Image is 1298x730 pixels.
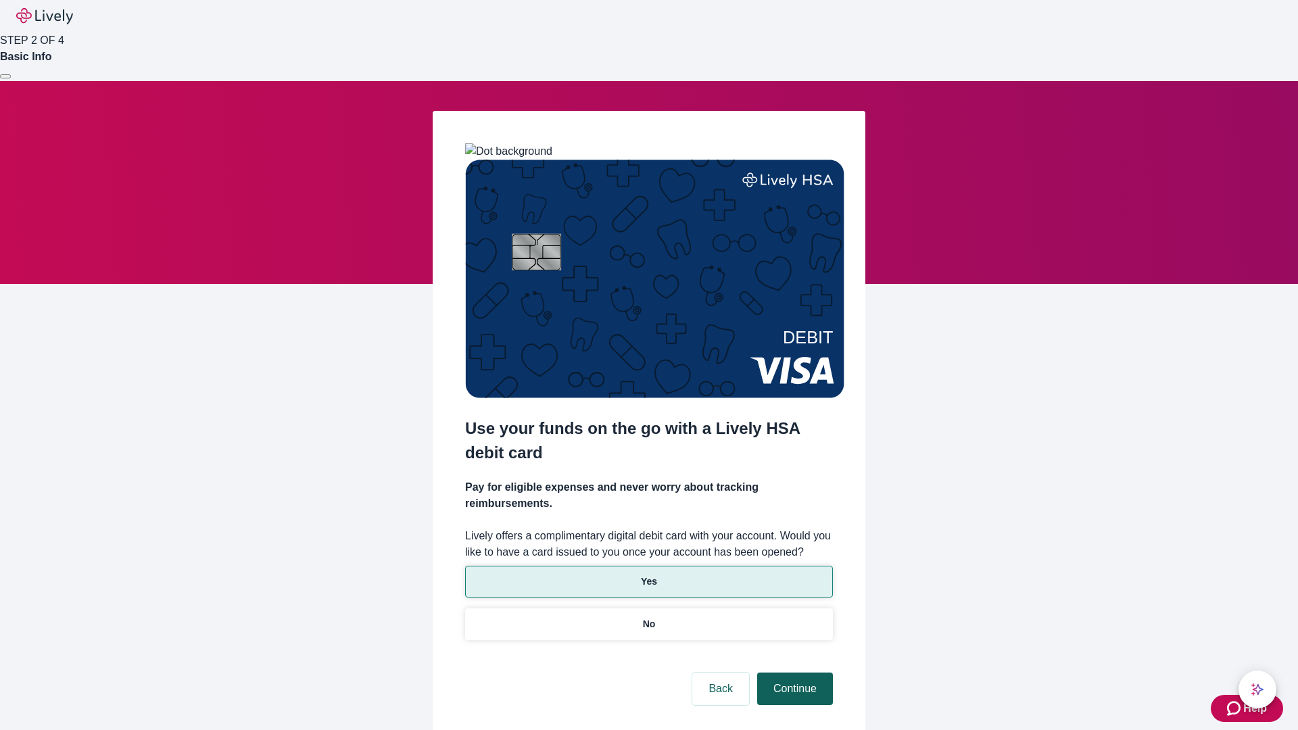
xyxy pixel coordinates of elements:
button: Back [692,673,749,705]
h4: Pay for eligible expenses and never worry about tracking reimbursements. [465,479,833,512]
img: Lively [16,8,73,24]
svg: Zendesk support icon [1227,700,1243,716]
button: No [465,608,833,640]
h2: Use your funds on the go with a Lively HSA debit card [465,416,833,465]
img: Dot background [465,143,552,160]
p: Yes [641,575,657,589]
label: Lively offers a complimentary digital debit card with your account. Would you like to have a card... [465,528,833,560]
button: Zendesk support iconHelp [1211,695,1283,722]
button: chat [1239,671,1276,708]
button: Yes [465,566,833,598]
svg: Lively AI Assistant [1251,683,1264,696]
span: Help [1243,700,1267,716]
button: Continue [757,673,833,705]
p: No [643,617,656,631]
img: Debit card [465,160,844,398]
